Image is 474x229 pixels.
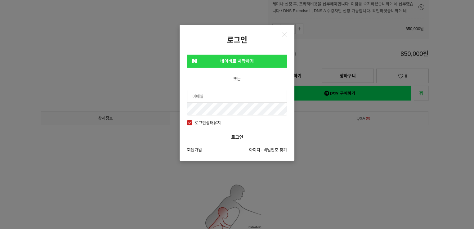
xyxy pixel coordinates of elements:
[187,75,287,82] div: 또는
[187,119,221,126] span: 로그인상태유지
[187,131,287,143] button: 로그인
[187,55,287,68] a: 네이버로 시작하기
[249,146,287,153] a: 아이디 · 비밀번호 찾기
[187,146,202,153] a: 회원가입
[180,36,294,45] h2: 로그인
[187,90,287,103] input: 이메일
